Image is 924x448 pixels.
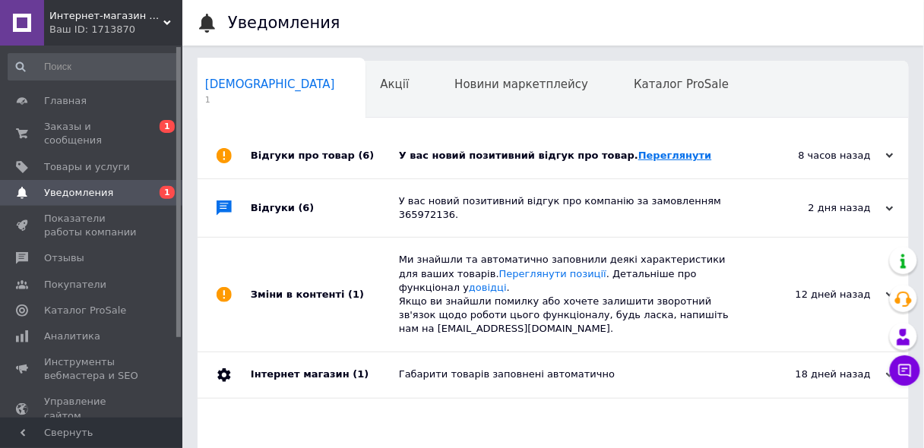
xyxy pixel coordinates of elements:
[359,150,375,161] span: (6)
[399,194,742,222] div: У вас новий позитивний відгук про компанію за замовленням 365972136.
[160,186,175,199] span: 1
[742,149,894,162] div: 8 часов назад
[251,179,399,237] div: Відгуки
[8,53,179,80] input: Поиск
[44,355,141,383] span: Инструменты вебмастера и SEO
[44,212,141,239] span: Показатели работы компании
[44,94,87,108] span: Главная
[353,368,369,380] span: (1)
[205,77,335,91] span: [DEMOGRAPHIC_DATA]
[742,368,894,381] div: 18 дней назад
[44,304,126,317] span: Каталог ProSale
[399,253,742,336] div: Ми знайшли та автоматично заповнили деякі характеристики для ваших товарів. . Детальніше про функ...
[251,133,399,178] div: Відгуки про товар
[228,14,340,32] h1: Уведомления
[44,395,141,422] span: Управление сайтом
[348,289,364,300] span: (1)
[638,150,712,161] a: Переглянути
[251,238,399,351] div: Зміни в контенті
[49,9,163,23] span: Интернет-магазин "Тэн Быт Пром"
[742,201,894,215] div: 2 дня назад
[251,352,399,398] div: Інтернет магазин
[381,77,410,91] span: Акції
[44,330,100,343] span: Аналитика
[890,355,920,386] button: Чат с покупателем
[399,149,742,162] div: У вас новий позитивний відгук про товар.
[44,278,106,292] span: Покупатели
[49,23,182,36] div: Ваш ID: 1713870
[469,282,507,293] a: довідці
[299,202,315,213] span: (6)
[44,120,141,147] span: Заказы и сообщения
[44,251,84,265] span: Отзывы
[44,186,113,200] span: Уведомления
[499,268,606,279] a: Переглянути позиції
[399,368,742,381] div: Габарити товарів заповнені автоматично
[742,288,894,301] div: 12 дней назад
[205,94,335,106] span: 1
[454,77,588,91] span: Новини маркетплейсу
[44,160,130,174] span: Товары и услуги
[160,120,175,133] span: 1
[634,77,729,91] span: Каталог ProSale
